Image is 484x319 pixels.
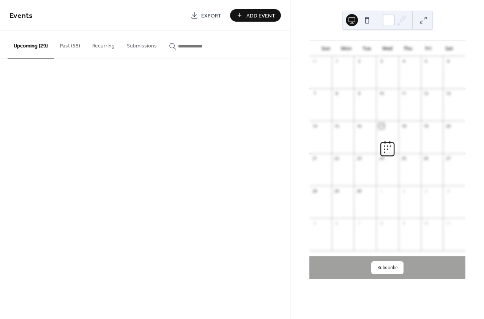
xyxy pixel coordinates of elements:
div: 19 [423,123,429,129]
div: 6 [445,58,451,64]
div: 4 [445,188,451,194]
div: 6 [334,220,340,226]
div: Thu [398,41,418,56]
span: Export [201,12,221,20]
button: Recurring [86,31,121,58]
div: Mon [336,41,356,56]
div: 11 [401,91,407,96]
div: 2 [356,58,362,64]
div: 10 [423,220,429,226]
div: 17 [378,123,384,129]
button: Add Event [230,9,281,22]
div: 5 [312,220,317,226]
div: 18 [401,123,407,129]
div: 11 [445,220,451,226]
div: 16 [356,123,362,129]
div: 1 [378,188,384,194]
div: Sat [439,41,459,56]
div: 4 [401,58,407,64]
div: 3 [423,188,429,194]
div: 28 [312,188,317,194]
div: 8 [378,220,384,226]
button: Past (58) [54,31,86,58]
span: Events [9,8,33,23]
a: Export [185,9,227,22]
div: 7 [356,220,362,226]
div: 12 [423,91,429,96]
div: 1 [334,58,340,64]
span: Add Event [246,12,275,20]
div: Wed [377,41,397,56]
button: Upcoming (29) [8,31,54,58]
div: 9 [356,91,362,96]
div: Fri [418,41,439,56]
div: 21 [312,156,317,161]
div: 22 [334,156,340,161]
div: 8 [334,91,340,96]
div: 14 [312,123,317,129]
div: 5 [423,58,429,64]
div: 23 [356,156,362,161]
div: 15 [334,123,340,129]
div: 31 [312,58,317,64]
div: 7 [312,91,317,96]
div: 2 [401,188,407,194]
div: Tue [356,41,377,56]
button: Subscribe [371,261,404,274]
div: 10 [378,91,384,96]
div: 20 [445,123,451,129]
div: Sun [315,41,336,56]
div: 25 [401,156,407,161]
div: 3 [378,58,384,64]
div: 13 [445,91,451,96]
div: 9 [401,220,407,226]
button: Submissions [121,31,163,58]
div: 30 [356,188,362,194]
div: 26 [423,156,429,161]
div: 29 [334,188,340,194]
div: 24 [378,156,384,161]
div: 27 [445,156,451,161]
